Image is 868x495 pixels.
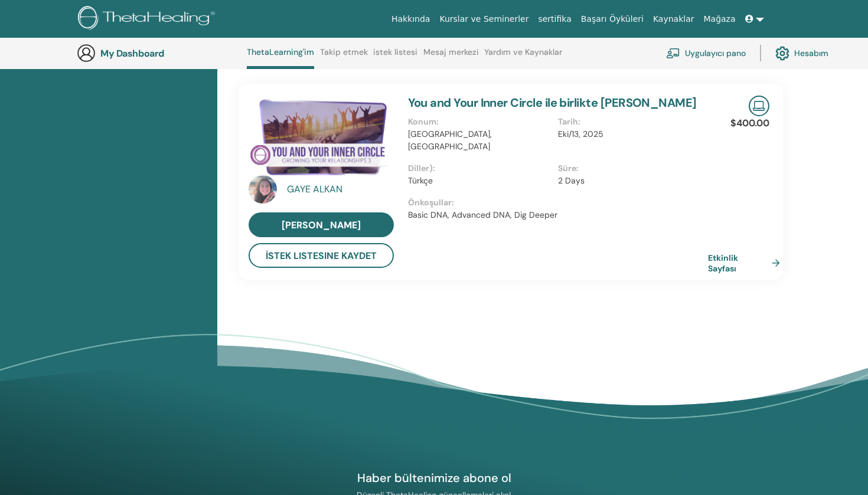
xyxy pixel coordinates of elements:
p: Konum : [408,116,551,128]
p: Önkoşullar : [408,196,709,209]
p: Basic DNA, Advanced DNA, Dig Deeper [408,209,709,221]
a: ThetaLearning'im [247,47,314,69]
p: Tarih : [558,116,701,128]
img: You and Your Inner Circle [249,96,394,179]
p: Türkçe [408,175,551,187]
a: sertifika [533,8,576,30]
a: GAYE ALKAN [287,182,396,196]
span: [PERSON_NAME] [282,219,361,231]
a: Etkinlik Sayfası [708,253,785,274]
p: 2 Days [558,175,701,187]
a: Mağaza [699,8,740,30]
img: Live Online Seminar [749,96,769,116]
p: Diller) : [408,162,551,175]
img: generic-user-icon.jpg [77,44,96,63]
a: Başarı Öyküleri [576,8,648,30]
img: logo.png [78,6,219,32]
h3: My Dashboard [100,48,218,59]
a: Hesabım [775,40,828,66]
button: İstek Listesine Kaydet [249,243,394,268]
a: You and Your Inner Circle ile birlikte [PERSON_NAME] [408,95,697,110]
a: Uygulayıcı pano [666,40,746,66]
a: istek listesi [373,47,417,66]
p: [GEOGRAPHIC_DATA], [GEOGRAPHIC_DATA] [408,128,551,153]
a: Yardım ve Kaynaklar [484,47,562,66]
img: cog.svg [775,43,789,63]
img: default.jpg [249,175,277,204]
a: Hakkında [387,8,435,30]
a: Mesaj merkezi [423,47,479,66]
p: $400.00 [730,116,769,130]
a: Kaynaklar [648,8,699,30]
a: Kurslar ve Seminerler [435,8,533,30]
img: chalkboard-teacher.svg [666,48,680,58]
p: Süre : [558,162,701,175]
a: Takip etmek [320,47,368,66]
a: [PERSON_NAME] [249,212,394,237]
h4: Haber bültenimize abone ol [298,470,570,486]
p: Eki/13, 2025 [558,128,701,140]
